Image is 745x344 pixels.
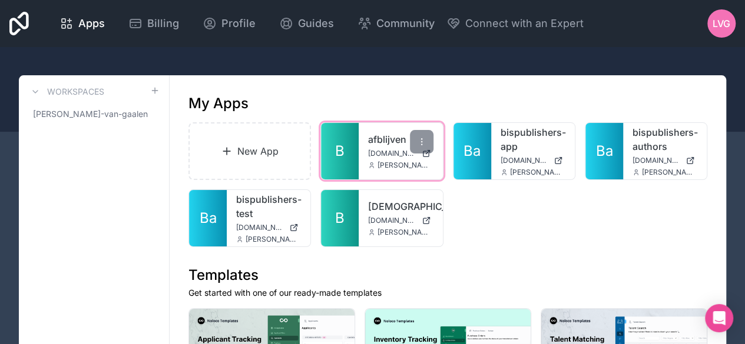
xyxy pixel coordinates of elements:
[368,216,416,225] span: [DOMAIN_NAME]
[246,235,301,244] span: [PERSON_NAME][EMAIL_ADDRESS][DOMAIN_NAME]
[633,156,697,165] a: [DOMAIN_NAME]
[321,190,359,246] a: B
[510,168,565,177] span: [PERSON_NAME][EMAIL_ADDRESS][DOMAIN_NAME]
[368,132,433,146] a: afblijven
[335,142,345,161] span: B
[193,11,265,36] a: Profile
[378,228,433,237] span: [PERSON_NAME][EMAIL_ADDRESS][DOMAIN_NAME]
[376,15,435,32] span: Community
[642,168,697,177] span: [PERSON_NAME][EMAIL_ADDRESS][DOMAIN_NAME]
[348,11,444,36] a: Community
[236,192,301,221] a: bispublishers-test
[28,103,160,125] a: [PERSON_NAME]-van-gaalen
[47,86,104,98] h3: Workspaces
[188,122,311,180] a: New App
[378,161,433,170] span: [PERSON_NAME][EMAIL_ADDRESS][DOMAIN_NAME]
[188,266,707,285] h1: Templates
[501,125,565,153] a: bispublishers-app
[236,223,301,232] a: [DOMAIN_NAME]
[50,11,114,36] a: Apps
[270,11,343,36] a: Guides
[368,149,433,158] a: [DOMAIN_NAME]
[705,304,733,332] div: Open Intercom Messenger
[368,149,416,158] span: [DOMAIN_NAME]
[28,85,104,99] a: Workspaces
[501,156,549,165] span: [DOMAIN_NAME]
[119,11,188,36] a: Billing
[335,209,345,228] span: B
[446,15,584,32] button: Connect with an Expert
[501,156,565,165] a: [DOMAIN_NAME]
[33,108,148,120] span: [PERSON_NAME]-van-gaalen
[298,15,334,32] span: Guides
[368,199,433,213] a: [DEMOGRAPHIC_DATA]
[633,156,681,165] span: [DOMAIN_NAME]
[236,223,284,232] span: [DOMAIN_NAME]
[463,142,481,161] span: Ba
[147,15,179,32] span: Billing
[713,16,730,31] span: LvG
[453,123,491,179] a: Ba
[585,123,623,179] a: Ba
[188,94,249,113] h1: My Apps
[188,287,707,299] p: Get started with one of our ready-made templates
[465,15,584,32] span: Connect with an Expert
[221,15,256,32] span: Profile
[633,125,697,153] a: bispublishers-authors
[78,15,105,32] span: Apps
[189,190,227,246] a: Ba
[368,216,433,225] a: [DOMAIN_NAME]
[595,142,612,161] span: Ba
[200,209,217,228] span: Ba
[321,123,359,179] a: B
